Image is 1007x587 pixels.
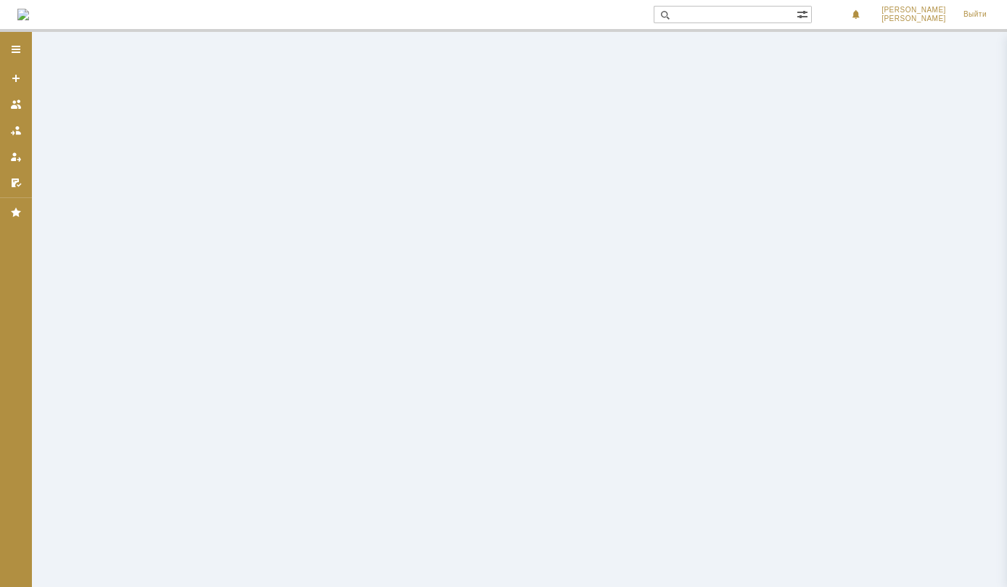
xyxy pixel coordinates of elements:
a: Мои заявки [4,145,28,168]
span: Расширенный поиск [797,7,811,20]
a: Заявки в моей ответственности [4,119,28,142]
a: Мои согласования [4,171,28,194]
a: Создать заявку [4,67,28,90]
a: Заявки на командах [4,93,28,116]
span: [PERSON_NAME] [881,6,946,15]
a: Перейти на домашнюю страницу [17,9,29,20]
img: logo [17,9,29,20]
span: [PERSON_NAME] [881,15,946,23]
